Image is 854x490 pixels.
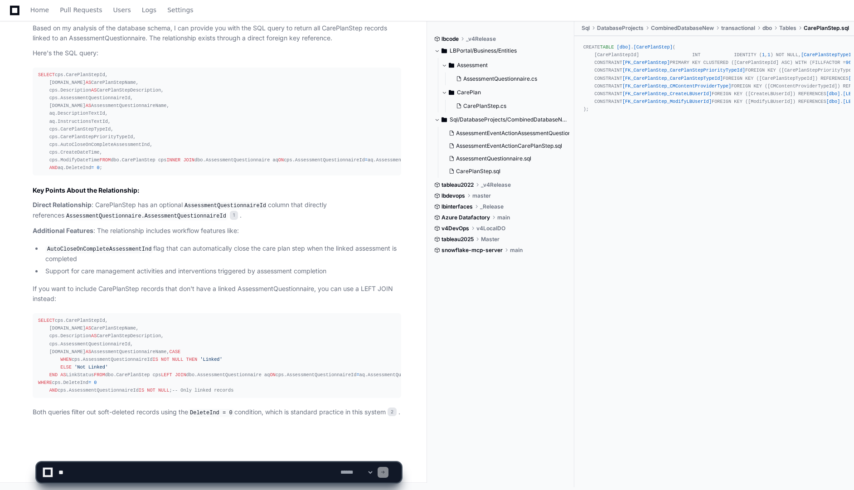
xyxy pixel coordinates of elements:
span: Users [113,7,131,13]
span: WHERE [38,380,52,385]
li: flag that can automatically close the care plan step when the linked assessment is completed [43,243,401,264]
span: AS [60,372,66,378]
li: Support for care management activities and interventions triggered by assessment completion [43,266,401,277]
span: lbcode [442,35,459,43]
span: LEFT [161,372,172,378]
span: v4DevOps [442,225,469,232]
p: : CarePlanStep has an optional column that directly references . [33,200,401,221]
span: END [49,372,58,378]
span: 1 [767,52,770,58]
span: AND [49,388,58,393]
span: AS [86,349,91,354]
span: 0 [94,380,97,385]
button: AssessmentQuestionnaire.cs [452,73,562,85]
p: : The relationship includes workflow features like: [33,226,401,236]
span: AssessmentEventActionAssessmentQuestionnaire.sql [456,130,593,137]
span: [dbo] [826,91,840,97]
span: JOIN [183,157,194,163]
p: Both queries filter out soft-deleted records using the condition, which is standard practice in t... [33,407,401,418]
span: 'Not Linked' [74,364,108,370]
span: Settings [167,7,193,13]
button: Assessment [442,58,568,73]
svg: Directory [442,45,447,56]
span: CASE [170,349,181,354]
button: CarePlan [442,85,568,100]
span: AS [86,103,91,108]
span: CombinedDatabaseNew [651,24,714,32]
span: AS [91,87,97,93]
span: = [356,372,359,378]
strong: Direct Relationship [33,201,92,209]
div: CREATE . ( [CarePlanStepId] INT IDENTITY ( , ) NOT NULL, INT NOT NULL, VARCHAR ( ) NOT NULL, VARC... [583,44,845,113]
span: Tables [779,24,796,32]
p: Based on my analysis of the database schema, I can provide you with the SQL query to return all C... [33,23,401,44]
span: lbinterfaces [442,203,473,210]
span: [dbo] [617,44,631,50]
span: DatabaseProjects [597,24,644,32]
span: dbo [762,24,772,32]
span: SELECT [38,318,55,323]
button: Sql/DatabaseProjects/CombinedDatabaseNew/transactional/dbo/Tables [434,112,568,127]
span: AS [86,325,91,331]
span: AssessmentQuestionnaire.cs [463,75,537,82]
svg: Directory [442,114,447,125]
span: [PK_CarePlanStep] [622,60,670,65]
span: lbdevops [442,192,465,199]
span: _Release [480,203,504,210]
span: IS [153,357,158,362]
span: [FK_CarePlanStep_CarePlanStepPriorityTypeId] [622,68,745,73]
span: Sql/DatabaseProjects/CombinedDatabaseNew/transactional/dbo/Tables [450,116,568,123]
span: = [88,380,91,385]
span: CarePlan [457,89,481,96]
span: 1 [762,52,765,58]
code: AutoCloseOnCompleteAssessmentInd [45,245,153,253]
span: THEN [186,357,198,362]
button: AssessmentEventActionCarePlanStep.sql [445,140,569,152]
span: Logs [142,7,156,13]
span: Azure Datafactory [442,214,490,221]
span: AND [49,165,58,170]
span: AS [86,80,91,85]
code: AssessmentQuestionnaireId [183,202,268,210]
span: Pull Requests [60,7,102,13]
span: INNER [166,157,180,163]
span: AssessmentEventActionCarePlanStep.sql [456,142,562,150]
span: Home [30,7,49,13]
p: Here's the SQL query: [33,48,401,58]
span: NOT NULL [147,388,169,393]
span: -- Only linked records [172,388,234,393]
span: _v4Release [466,35,496,43]
span: 'Linked' [200,357,222,362]
button: CarePlanStep.sql [445,165,569,178]
span: = [91,165,94,170]
span: [FK_CarePlanStep_CarePlanStepTypeId] [622,75,723,81]
span: 0 [97,165,99,170]
span: 96 [846,60,851,65]
span: ON [278,157,284,163]
span: 2 [388,408,397,417]
span: 1 [230,211,238,220]
span: FROM [100,157,111,163]
span: _v4Release [481,181,511,189]
span: SELECT [38,72,55,78]
h2: Key Points About the Relationship: [33,186,401,195]
span: tableau2022 [442,181,474,189]
div: cps.CarePlanStepId, [DOMAIN_NAME] CarePlanStepName, cps.Description CarePlanStepDescription, cps.... [38,317,396,394]
svg: Directory [449,87,454,98]
div: cps.CarePlanStepId, [DOMAIN_NAME] CarePlanStepName, cps.Description CarePlanStepDescription, cps.... [38,71,396,172]
span: [FK_CarePlanStep_CreateLBUserId] [622,91,712,97]
span: CarePlanStep.sql [456,168,500,175]
span: TABLE [600,44,614,50]
span: main [497,214,510,221]
span: Assessment [457,62,488,69]
span: NOT NULL [161,357,183,362]
svg: Directory [449,60,454,71]
span: IS [139,388,144,393]
span: v4LocalDO [476,225,505,232]
code: AssessmentQuestionnaire.AssessmentQuestionnaireId [64,212,228,220]
span: FROM [94,372,105,378]
span: transactional [721,24,755,32]
span: [FK_CarePlanStep_ModifyLBUserId] [622,99,712,104]
span: JOIN [175,372,186,378]
span: Master [481,236,500,243]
